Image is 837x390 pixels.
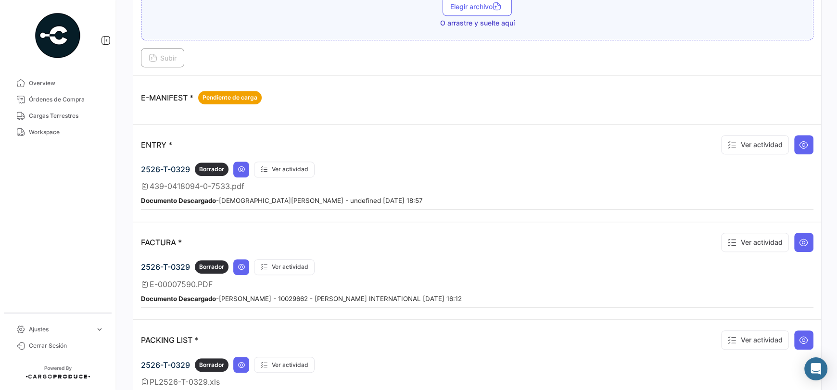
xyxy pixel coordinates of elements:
a: Overview [8,75,108,91]
span: Borrador [199,263,224,271]
span: O arrastre y suelte aquí [440,18,515,28]
button: Ver actividad [254,259,315,275]
p: ENTRY * [141,140,172,150]
span: Subir [149,54,177,62]
a: Workspace [8,124,108,140]
b: Documento Descargado [141,295,216,302]
span: Elegir archivo [450,2,504,11]
span: PL2526-T-0329.xls [150,377,220,387]
b: Documento Descargado [141,197,216,204]
span: Órdenes de Compra [29,95,104,104]
p: E-MANIFEST * [141,91,262,104]
a: Órdenes de Compra [8,91,108,108]
button: Ver actividad [721,233,789,252]
button: Ver actividad [254,357,315,373]
button: Ver actividad [721,135,789,154]
span: Borrador [199,361,224,369]
small: - [DEMOGRAPHIC_DATA][PERSON_NAME] - undefined [DATE] 18:57 [141,197,423,204]
span: Cerrar Sesión [29,341,104,350]
span: 2526-T-0329 [141,262,190,272]
span: 2526-T-0329 [141,360,190,370]
span: Cargas Terrestres [29,112,104,120]
button: Subir [141,48,184,67]
span: 2526-T-0329 [141,164,190,174]
span: 439-0418094-0-7533.pdf [150,181,244,191]
span: Pendiente de carga [203,93,257,102]
span: E-00007590.PDF [150,279,213,289]
small: - [PERSON_NAME] - 10029662 - [PERSON_NAME] INTERNATIONAL [DATE] 16:12 [141,295,462,302]
p: PACKING LIST * [141,335,198,345]
span: Workspace [29,128,104,137]
button: Ver actividad [721,330,789,350]
span: Borrador [199,165,224,174]
span: Overview [29,79,104,88]
p: FACTURA * [141,238,182,247]
div: Abrir Intercom Messenger [804,357,827,380]
span: Ajustes [29,325,91,334]
button: Ver actividad [254,162,315,177]
span: expand_more [95,325,104,334]
a: Cargas Terrestres [8,108,108,124]
img: powered-by.png [34,12,82,60]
